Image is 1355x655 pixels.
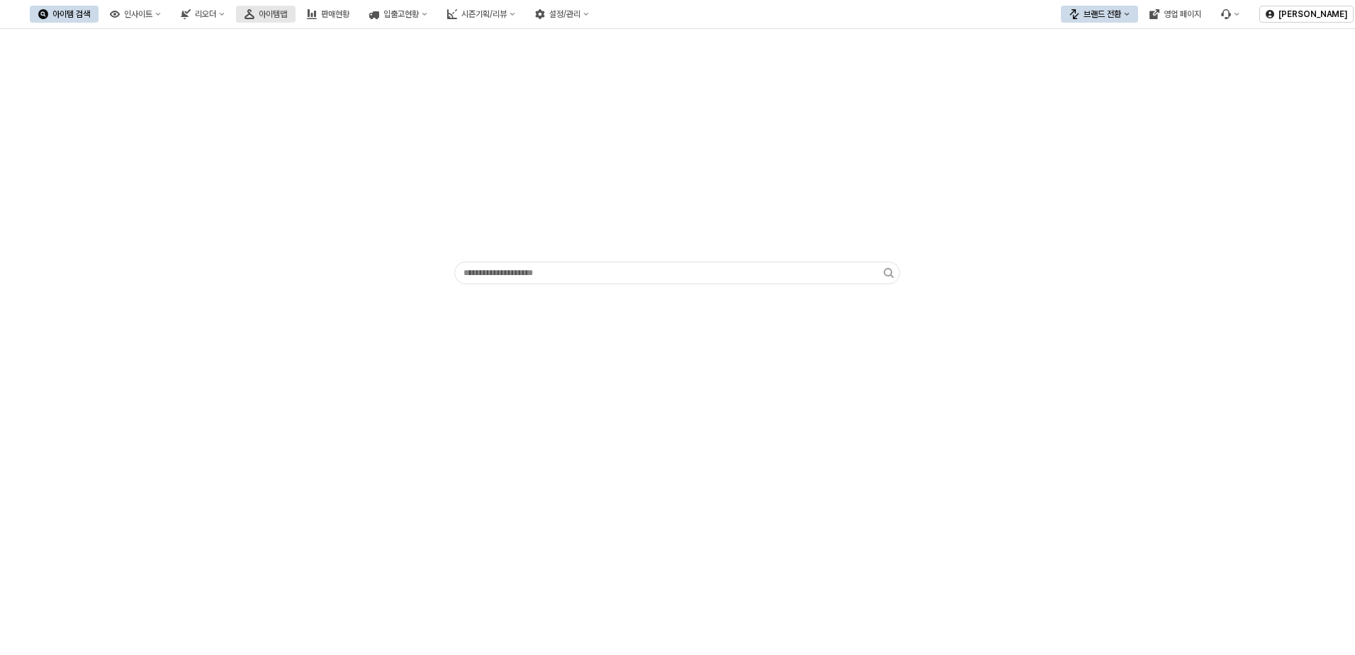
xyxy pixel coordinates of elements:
p: [PERSON_NAME] [1278,9,1347,20]
div: 버그 제보 및 기능 개선 요청 [1213,6,1248,23]
button: 영업 페이지 [1141,6,1210,23]
div: 인사이트 [124,9,152,19]
button: 설정/관리 [527,6,597,23]
div: 아이템맵 [259,9,287,19]
button: [PERSON_NAME] [1259,6,1354,23]
button: 시즌기획/리뷰 [439,6,524,23]
div: 아이템 검색 [52,9,90,19]
div: 시즌기획/리뷰 [461,9,507,19]
div: 설정/관리 [549,9,580,19]
button: 브랜드 전환 [1061,6,1138,23]
div: 영업 페이지 [1164,9,1201,19]
button: 아이템맵 [236,6,296,23]
div: 입출고현황 [383,9,419,19]
div: 판매현황 [321,9,349,19]
div: 리오더 [195,9,216,19]
div: 브랜드 전환 [1084,9,1121,19]
button: 판매현황 [298,6,358,23]
button: 인사이트 [101,6,169,23]
button: 아이템 검색 [30,6,99,23]
button: 리오더 [172,6,233,23]
button: 입출고현황 [361,6,436,23]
